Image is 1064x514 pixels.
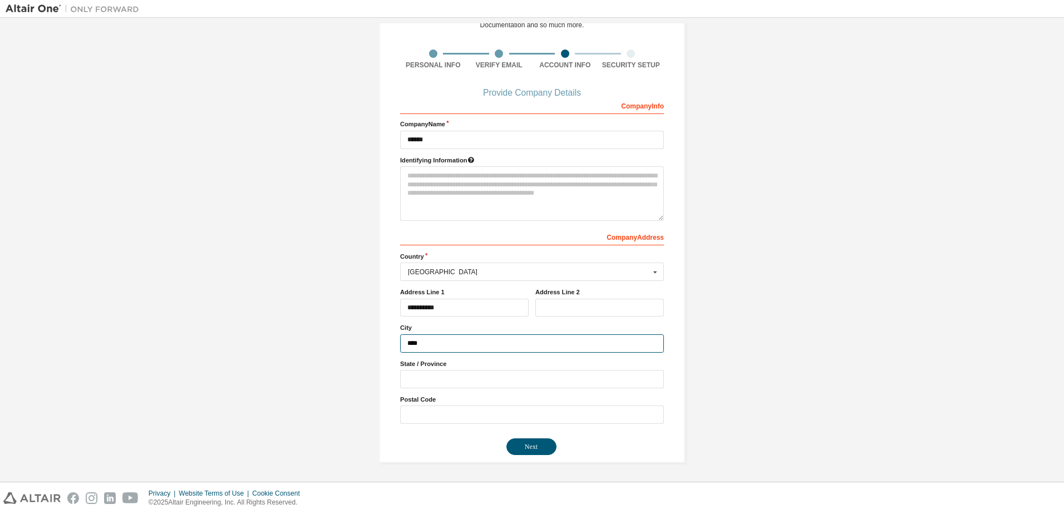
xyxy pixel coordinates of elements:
[400,323,664,332] label: City
[532,61,598,70] div: Account Info
[104,492,116,504] img: linkedin.svg
[149,498,307,507] p: © 2025 Altair Engineering, Inc. All Rights Reserved.
[67,492,79,504] img: facebook.svg
[598,61,664,70] div: Security Setup
[466,61,533,70] div: Verify Email
[3,492,61,504] img: altair_logo.svg
[122,492,139,504] img: youtube.svg
[86,492,97,504] img: instagram.svg
[400,228,664,245] div: Company Address
[400,395,664,404] label: Postal Code
[408,269,650,275] div: [GEOGRAPHIC_DATA]
[400,61,466,70] div: Personal Info
[400,288,529,296] label: Address Line 1
[400,120,664,128] label: Company Name
[149,489,179,498] div: Privacy
[506,438,556,455] button: Next
[179,489,252,498] div: Website Terms of Use
[6,3,145,14] img: Altair One
[400,90,664,96] div: Provide Company Details
[400,96,664,114] div: Company Info
[535,288,664,296] label: Address Line 2
[400,252,664,261] label: Country
[400,156,664,165] label: Please provide any information that will help our support team identify your company. Email and n...
[400,359,664,368] label: State / Province
[252,489,306,498] div: Cookie Consent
